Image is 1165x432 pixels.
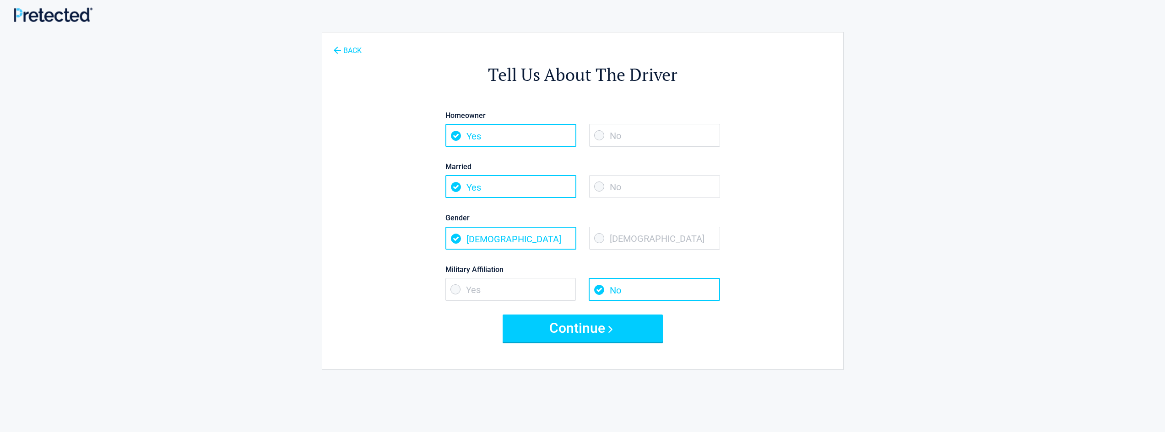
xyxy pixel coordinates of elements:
span: [DEMOGRAPHIC_DATA] [589,227,720,250]
span: Yes [445,124,576,147]
span: Yes [445,175,576,198]
span: No [589,278,720,301]
img: Main Logo [14,7,92,21]
label: Married [445,160,720,173]
span: No [589,124,720,147]
span: [DEMOGRAPHIC_DATA] [445,227,576,250]
span: No [589,175,720,198]
label: Homeowner [445,109,720,122]
h2: Tell Us About The Driver [373,63,793,86]
a: BACK [331,38,363,54]
label: Gender [445,212,720,224]
span: Yes [445,278,576,301]
button: Continue [503,315,663,342]
label: Military Affiliation [445,263,720,276]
